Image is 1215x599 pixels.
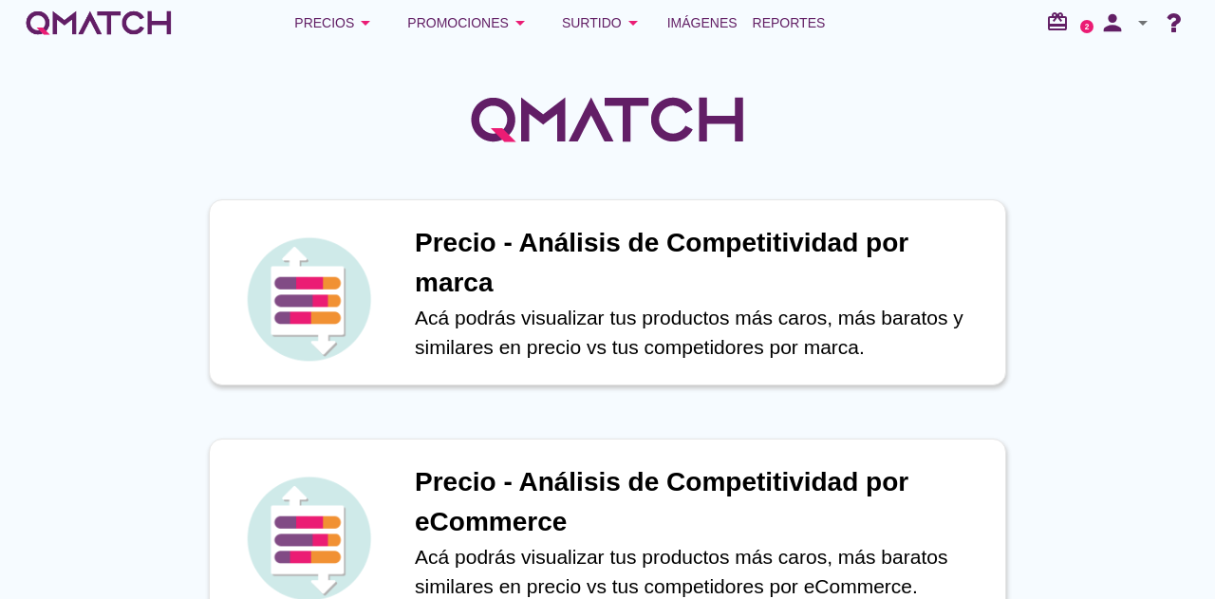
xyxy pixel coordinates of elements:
[242,233,375,365] img: icon
[279,4,392,42] button: Precios
[1080,20,1093,33] a: 2
[354,11,377,34] i: arrow_drop_down
[23,4,175,42] a: white-qmatch-logo
[622,11,645,34] i: arrow_drop_down
[465,72,750,167] img: QMatchLogo
[1131,11,1154,34] i: arrow_drop_down
[660,4,745,42] a: Imágenes
[547,4,660,42] button: Surtido
[407,11,532,34] div: Promociones
[509,11,532,34] i: arrow_drop_down
[562,11,645,34] div: Surtido
[415,462,986,542] h1: Precio - Análisis de Competitividad por eCommerce
[1093,9,1131,36] i: person
[753,11,826,34] span: Reportes
[667,11,738,34] span: Imágenes
[294,11,377,34] div: Precios
[1085,22,1090,30] text: 2
[182,199,1033,385] a: iconPrecio - Análisis de Competitividad por marcaAcá podrás visualizar tus productos más caros, m...
[1046,10,1076,33] i: redeem
[415,303,986,363] p: Acá podrás visualizar tus productos más caros, más baratos y similares en precio vs tus competido...
[392,4,547,42] button: Promociones
[415,223,986,303] h1: Precio - Análisis de Competitividad por marca
[745,4,833,42] a: Reportes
